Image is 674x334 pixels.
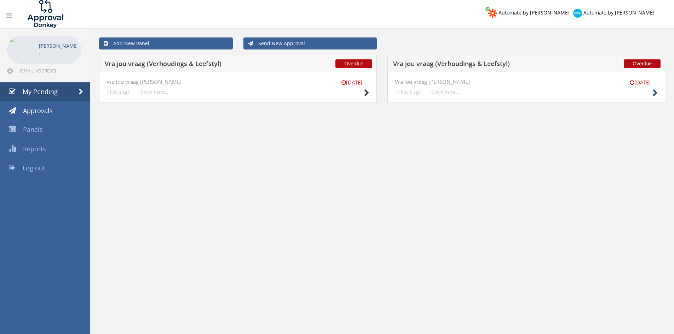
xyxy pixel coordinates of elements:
[624,59,661,68] span: Overdue
[99,37,233,49] a: Add New Panel
[488,9,497,18] img: zapier-logomark.png
[573,9,582,18] img: xero-logo.png
[583,9,655,16] span: Automate by [PERSON_NAME]
[23,145,46,153] span: Reports
[622,79,658,86] small: [DATE]
[23,125,43,134] span: Panels
[335,59,372,68] span: Overdue
[106,89,130,95] small: 7 hours ago
[499,9,570,16] span: Automate by [PERSON_NAME]
[334,79,369,86] small: [DATE]
[243,37,377,49] a: Send New Approval
[393,60,580,69] h5: Vra jou vraag (Verhoudings & Leefstyl)
[23,164,45,172] span: Log out
[23,106,53,115] span: Approvals
[106,79,369,85] h4: Vra jou vraag [PERSON_NAME]
[395,79,658,85] h4: Vra jou vraag [PERSON_NAME]
[20,68,80,74] span: [EMAIL_ADDRESS][DOMAIN_NAME]
[23,87,58,96] span: My Pending
[105,60,291,69] h5: Vra jou vraag (Verhoudings & Leefstyl)
[140,89,168,95] small: 0 comments...
[39,41,78,59] p: [PERSON_NAME]
[431,89,459,95] small: 0 comments...
[395,89,421,95] small: 10 hours ago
